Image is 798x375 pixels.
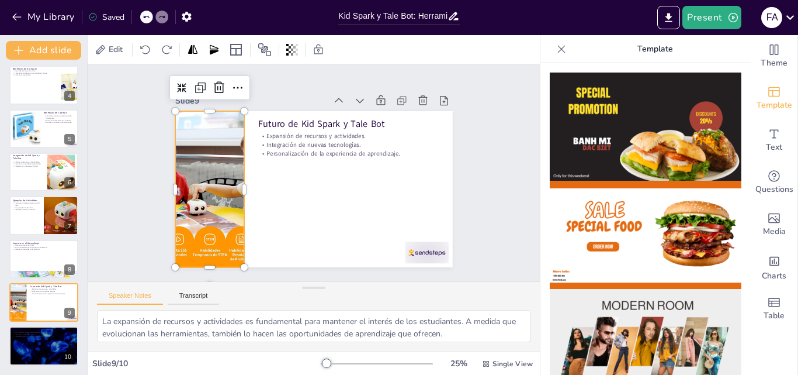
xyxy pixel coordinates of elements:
p: Aprendizaje activo y divertido. [13,209,40,211]
p: Fomenta la colaboración y el trabajo en equipo. [13,72,58,74]
button: Export to PowerPoint [657,6,680,29]
img: thumb-1.png [550,73,741,181]
p: Beneficios de Tale Bot [44,111,75,114]
div: 9 [9,283,78,322]
span: Template [757,99,792,112]
div: 6 [64,177,75,188]
div: Saved [88,12,124,23]
p: Aumenta el interés en STEM. [13,244,75,246]
span: Table [764,309,785,322]
p: Ejemplos de Actividades [13,199,40,202]
div: Get real-time input from your audience [751,161,797,204]
button: Speaker Notes [97,292,163,305]
p: Beneficios de Kid Spark [13,67,58,71]
div: Change the overall theme [751,35,797,77]
span: Single View [492,359,533,369]
div: Add ready made slides [751,77,797,119]
p: Template [571,35,739,63]
p: Futuro de Kid Spark y Tale Bot [258,118,439,130]
div: 5 [9,109,78,148]
p: Integración de nuevas tecnologías. [30,290,75,293]
p: Expansión de recursos y actividades. [30,288,75,291]
div: 7 [9,196,78,235]
p: Integración de nuevas tecnologías. [258,140,439,149]
div: Add a table [751,288,797,330]
p: Fomenta la curiosidad y la exploración. [13,163,44,166]
span: Questions [755,183,793,196]
div: 7 [64,221,75,232]
p: Programación de Tale Bot. [13,207,40,209]
textarea: La expansión de recursos y actividades es fundamental para mantener el interés de los estudiantes... [97,310,530,342]
p: Futuro de Kid Spark y Tale Bot [30,285,75,288]
div: 8 [9,240,78,278]
p: Aumenta la motivación para aprender. [44,121,75,123]
p: Preparación para el futuro académico y profesional. [13,335,75,338]
button: Add slide [6,41,81,60]
span: Position [258,43,272,57]
div: 5 [64,134,75,145]
p: Mejora la comprensión de conceptos. [44,119,75,121]
div: 10 [9,326,78,365]
button: Present [682,6,741,29]
div: Slide 9 / 10 [92,358,321,369]
div: 4 [9,66,78,104]
p: Estimula la creatividad. [13,74,58,77]
input: Insert title [338,8,447,25]
button: Transcript [168,292,220,305]
img: thumb-2.png [550,181,741,289]
div: Slide 9 [175,95,327,106]
div: Layout [227,40,245,59]
div: 4 [64,91,75,101]
p: Herramientas valiosas para el desarrollo de habilidades. [13,331,75,333]
p: Expansión de recursos y actividades. [258,132,439,140]
div: 9 [64,308,75,318]
p: Construcción de estructuras con Kid Spark. [13,202,40,207]
p: Conclusión [13,328,75,332]
div: Add images, graphics, shapes or video [751,204,797,246]
span: Text [766,141,782,154]
div: Add text boxes [751,119,797,161]
div: 25 % [445,358,473,369]
button: My Library [9,8,79,26]
p: Impacto en el Aprendizaje [13,241,75,245]
p: Aprendizaje activo y retroalimentación instantánea. [44,115,75,119]
div: 10 [61,352,75,362]
p: Mejora habilidades de resolución de problemas. [13,246,75,249]
p: Integración de Kid Spark y Tale Bot [13,154,44,160]
span: Edit [106,44,125,55]
div: F A [761,7,782,28]
span: Charts [762,270,786,283]
p: Aumenta la participación estudiantil. [13,248,75,250]
p: Prepara a los niños para el futuro. [13,165,44,167]
div: 8 [64,264,75,275]
p: Aprendizaje divertido y efectivo. [13,333,75,335]
div: 6 [9,153,78,191]
div: Add charts and graphs [751,246,797,288]
span: Theme [761,57,787,70]
span: Media [763,225,786,238]
p: Personalización de la experiencia de aprendizaje. [258,149,439,158]
p: Personalización de la experiencia de aprendizaje. [30,293,75,295]
p: Enfoque integral para el aprendizaje. [13,161,44,163]
p: Desarrolla pensamiento crítico. [13,70,58,73]
button: F A [761,6,782,29]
